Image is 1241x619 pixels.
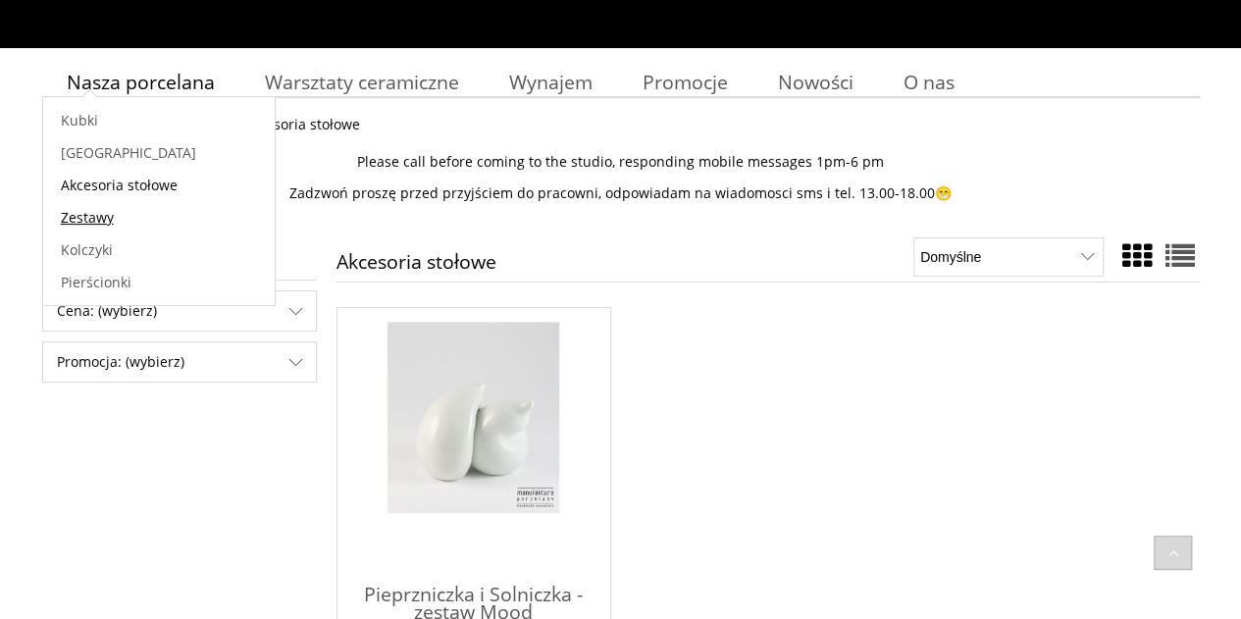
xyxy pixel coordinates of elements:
div: Filtruj [42,290,317,332]
a: Promocje [617,63,752,101]
span: Warsztaty ceramiczne [265,69,459,95]
a: Nowości [752,63,878,101]
img: Pieprzniczka i Solniczka - zestaw Mood [388,322,558,513]
h1: Akcesoria stołowe [336,252,496,282]
p: Zadzwoń proszę przed przyjściem do pracowni, odpowiadam na wiadomosci sms i tel. 13.00-18.00😁 [42,184,1200,202]
span: Nowości [778,69,853,95]
span: Wynajem [509,69,593,95]
span: Promocje [643,69,728,95]
span: Nasza porcelana [67,69,215,95]
a: Nasza porcelana [42,63,240,101]
span: O nas [904,69,955,95]
a: Widok ze zdjęciem [1122,235,1152,276]
select: Sortuj wg [913,237,1103,277]
a: Wynajem [484,63,617,101]
p: Please call before coming to the studio, responding mobile messages 1pm-6 pm [42,153,1200,171]
div: Filtruj [42,341,317,383]
span: Cena: (wybierz) [43,291,316,331]
span: Promocja: (wybierz) [43,342,316,382]
a: Przejdź do produktu Pieprzniczka i Solniczka - zestaw Mood [351,322,596,567]
a: Warsztaty ceramiczne [239,63,484,101]
a: Widok pełny [1165,235,1195,276]
span: Akcesoria stołowe [243,115,360,133]
a: O nas [878,63,979,101]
